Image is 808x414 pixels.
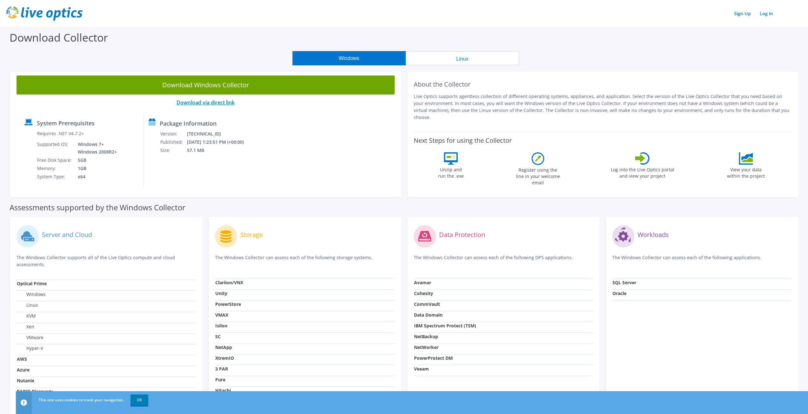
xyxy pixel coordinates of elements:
a: Log In [757,9,776,18]
strong: Nutanix [17,378,34,384]
strong: SC [215,333,221,339]
strong: PowerStore [215,301,241,307]
p: The Windows Collector can assess each of the following storage systems. [215,254,394,267]
strong: Clariion/VNX [215,279,243,286]
strong: NetWorker [414,344,438,350]
p: The Windows Collector can assess each of the following DPS applications. [414,254,593,267]
strong: IBM Spectrum Protect (TSM) [414,323,476,329]
td: System Type: [37,173,73,181]
label: Xen [17,324,34,330]
td: 1GB [73,164,118,173]
strong: RAPID Discovery [17,388,53,394]
label: Log into the Live Optics portal and view your project [610,165,674,179]
strong: Cohesity [414,290,433,296]
strong: Optical Prime [17,280,47,286]
strong: Veeam [414,366,429,372]
button: Linux [406,51,519,65]
label: Next Steps for using the Collector [414,137,512,144]
strong: Pure [215,377,225,383]
strong: Hitachi [215,387,231,393]
a: Download Windows Collector [17,76,395,95]
td: Published: [160,138,186,146]
label: Hyper-V [17,345,43,352]
label: Server and Cloud [42,232,92,238]
strong: Avamar [414,279,431,286]
strong: CommVault [414,301,440,307]
button: Windows [292,51,406,65]
a: OK [130,394,148,406]
label: VMware [17,334,43,341]
p: The Windows Collector can assess each of the following applications. [612,254,791,267]
label: Linux [17,302,38,308]
td: 5GB [73,156,118,164]
strong: VMAX [215,312,228,318]
label: Data Protection [439,232,485,238]
strong: Isilon [215,323,227,329]
strong: XtremIO [215,355,234,361]
td: Supported OS: [37,140,73,156]
td: Free Disk Space: [37,156,73,164]
strong: PowerProtect DM [414,355,453,361]
td: [DATE] 1:23:51 PM (+00:00) [186,138,252,146]
label: Register using the line in your welcome email [514,165,562,186]
td: 57.1 MB [186,146,252,154]
a: Download via direct link [177,99,235,106]
td: Version: [160,130,186,138]
td: Memory: [37,164,73,173]
p: Live Optics supports agentless collection of different operating systems, appliances, and applica... [414,93,792,121]
td: x64 [73,173,118,181]
span: This site uses cookies to track your navigation. [39,397,124,403]
label: Download Collector [10,30,108,45]
label: Windows [17,291,46,298]
label: Requires .NET V4.7.2+ [37,130,84,137]
label: View your data within the project [723,165,769,179]
p: The Windows Collector supports all of the Live Optics compute and cloud assessments. [17,254,196,268]
label: Storage [240,232,263,238]
td: Windows 7+ Windows 2008R2+ [73,140,118,156]
label: Assessments supported by the Windows Collector [10,204,185,211]
label: KVM [17,313,36,319]
strong: NetApp [215,344,232,350]
strong: Data Domain [414,312,443,318]
h2: About the Collector [414,81,792,88]
label: Unzip and run the .exe [436,165,465,179]
label: Package Information [160,120,217,127]
img: live_optics_svg.svg [6,6,83,21]
strong: Azure [17,367,30,373]
strong: Oracle [612,290,626,296]
label: Workloads [638,232,669,238]
a: Sign Up [731,9,754,18]
td: [TECHNICAL_ID] [186,130,252,138]
label: System Prerequisites [37,120,95,126]
td: Size: [160,146,186,154]
strong: Unity [215,290,227,296]
strong: SQL Server [612,279,636,286]
strong: 3 PAR [215,366,228,372]
strong: NetBackup [414,333,438,339]
strong: AWS [17,356,27,362]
